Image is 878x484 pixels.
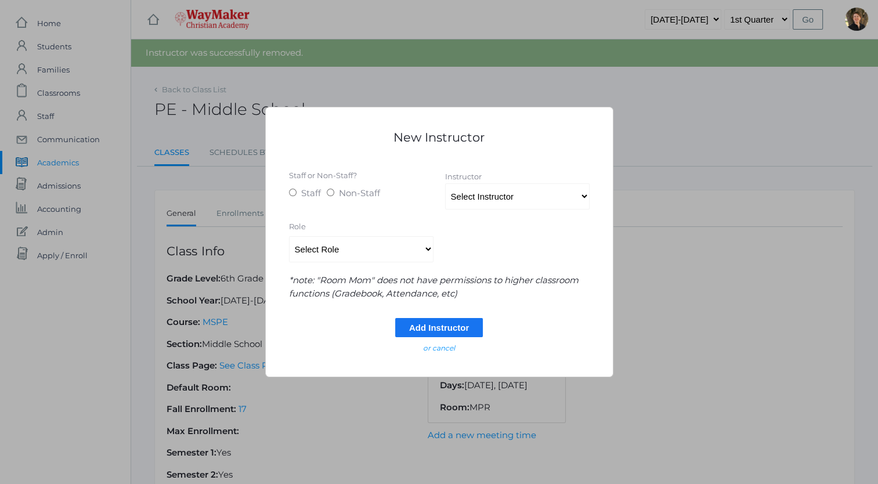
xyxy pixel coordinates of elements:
[423,344,455,352] em: or cancel
[289,343,590,353] a: or cancel
[289,131,590,144] h1: New Instructor
[289,221,306,233] label: Role
[395,318,483,337] input: Add Instructor
[289,274,579,299] em: *note: "Room Mom" does not have permissions to higher classroom functions (Gradebook, Attendance,...
[327,189,334,196] input: Non-Staff
[289,170,357,182] label: Staff or Non-Staff?
[336,186,380,200] span: Non-Staff
[298,186,321,200] span: Staff
[289,189,297,196] input: Staff
[445,172,482,181] label: Instructor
